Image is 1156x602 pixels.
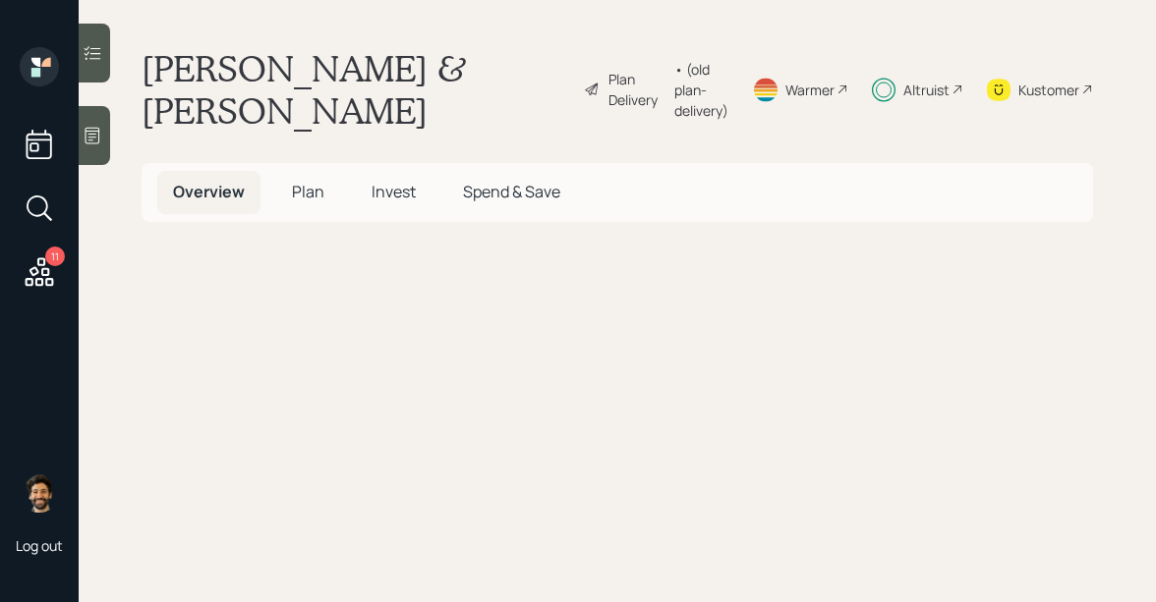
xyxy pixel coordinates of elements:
[785,80,835,100] div: Warmer
[142,47,568,132] h1: [PERSON_NAME] & [PERSON_NAME]
[292,181,324,202] span: Plan
[674,59,728,121] div: • (old plan-delivery)
[608,69,665,110] div: Plan Delivery
[372,181,416,202] span: Invest
[45,246,65,266] div: 11
[463,181,560,202] span: Spend & Save
[1018,80,1079,100] div: Kustomer
[903,80,950,100] div: Altruist
[173,181,245,202] span: Overview
[16,536,63,555] div: Log out
[20,473,59,513] img: eric-schwartz-headshot.png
